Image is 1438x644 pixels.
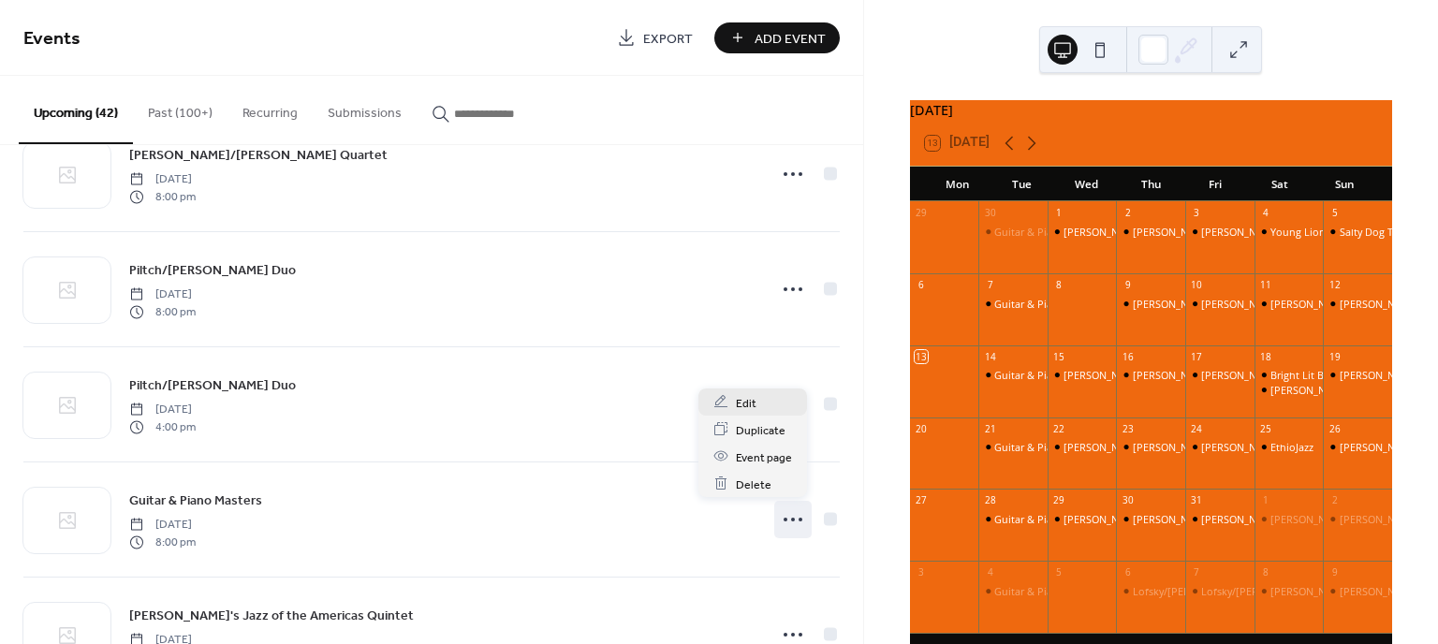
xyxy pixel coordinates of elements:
[1191,207,1204,220] div: 3
[1328,207,1342,220] div: 5
[129,286,196,303] span: [DATE]
[1323,368,1392,382] div: Brendan Davis Trio
[1201,440,1321,454] div: [PERSON_NAME] Quartet
[1052,278,1065,291] div: 8
[994,512,1106,526] div: Guitar & Piano Masters
[994,584,1106,598] div: Guitar & Piano Masters
[910,100,1392,121] div: [DATE]
[1323,225,1392,239] div: Salty Dog Trio
[1328,566,1342,579] div: 9
[984,350,997,363] div: 14
[714,22,840,53] a: Add Event
[978,584,1048,598] div: Guitar & Piano Masters
[1064,225,1205,239] div: [PERSON_NAME] JAM Session
[227,76,313,142] button: Recurring
[1259,207,1272,220] div: 4
[603,22,707,53] a: Export
[129,261,296,281] span: Piltch/[PERSON_NAME] Duo
[1052,207,1065,220] div: 1
[1201,297,1303,311] div: [PERSON_NAME] Trio
[1133,512,1253,526] div: [PERSON_NAME] Quartet
[1133,297,1235,311] div: [PERSON_NAME] Trio
[129,374,296,396] a: Piltch/[PERSON_NAME] Duo
[978,225,1048,239] div: Guitar & Piano Masters
[1259,566,1272,579] div: 8
[984,422,997,435] div: 21
[1064,440,1144,454] div: [PERSON_NAME]
[1255,383,1324,397] div: Lee Wallace Quartet
[1328,350,1342,363] div: 19
[994,368,1106,382] div: Guitar & Piano Masters
[1328,278,1342,291] div: 12
[1201,584,1340,598] div: Lofsky/[PERSON_NAME] Duo
[1259,350,1272,363] div: 18
[1270,584,1374,598] div: [PERSON_NAME] Duo
[129,144,388,166] a: [PERSON_NAME]/[PERSON_NAME] Quartet
[129,188,196,205] span: 8:00 pm
[1185,225,1255,239] div: Allison Au Quartet
[1248,167,1313,202] div: Sat
[994,297,1106,311] div: Guitar & Piano Masters
[1048,368,1117,382] div: Terry Clarke's JAM session
[1133,584,1271,598] div: Lofsky/[PERSON_NAME] Duo
[736,420,785,440] span: Duplicate
[1052,422,1065,435] div: 22
[1133,440,1253,454] div: [PERSON_NAME] Quartet
[1201,512,1353,526] div: [PERSON_NAME] Comedy Night
[1323,297,1392,311] div: Don Thompson & Reg Schwager
[1270,440,1313,454] div: EthioJazz
[129,605,414,626] a: [PERSON_NAME]'s Jazz of the Americas Quintet
[755,29,826,49] span: Add Event
[925,167,990,202] div: Mon
[1255,584,1324,598] div: Joanna Majoko Duo
[23,21,81,57] span: Events
[313,76,417,142] button: Submissions
[1259,422,1272,435] div: 25
[1052,350,1065,363] div: 15
[1191,494,1204,507] div: 31
[915,422,928,435] div: 20
[1191,422,1204,435] div: 24
[129,402,196,418] span: [DATE]
[736,393,756,413] span: Edit
[1255,440,1324,454] div: EthioJazz
[1122,350,1135,363] div: 16
[1185,440,1255,454] div: Eisenman-Dean Quartet
[1191,350,1204,363] div: 17
[915,566,928,579] div: 3
[1048,440,1117,454] div: Don Naduriak
[1116,512,1185,526] div: Terry Cade Quartet
[19,76,133,144] button: Upcoming (42)
[990,167,1054,202] div: Tue
[1054,167,1119,202] div: Wed
[129,259,296,281] a: Piltch/[PERSON_NAME] Duo
[129,490,262,511] a: Guitar & Piano Masters
[133,76,227,142] button: Past (100+)
[1201,225,1321,239] div: [PERSON_NAME] Quartet
[1122,566,1135,579] div: 6
[984,494,997,507] div: 28
[1191,566,1204,579] div: 7
[129,146,388,166] span: [PERSON_NAME]/[PERSON_NAME] Quartet
[994,440,1106,454] div: Guitar & Piano Masters
[978,512,1048,526] div: Guitar & Piano Masters
[1255,368,1324,382] div: Bright Lit Big City
[1122,278,1135,291] div: 9
[994,225,1106,239] div: Guitar & Piano Masters
[1064,368,1204,382] div: [PERSON_NAME] JAM session
[1116,225,1185,239] div: Allison Au Quartet
[1116,584,1185,598] div: Lofsky/Eisenman Duo
[915,278,928,291] div: 6
[1048,225,1117,239] div: Terry Clarke's JAM Session
[1048,512,1117,526] div: Terry Clarke's JAM session
[129,607,414,626] span: [PERSON_NAME]'s Jazz of the Americas Quintet
[129,517,196,534] span: [DATE]
[1270,225,1333,239] div: Young Lions!
[1323,440,1392,454] div: Dave Young Quartet
[1122,422,1135,435] div: 23
[1122,207,1135,220] div: 2
[1323,584,1392,598] div: Bernie Senensky Trio
[1255,297,1324,311] div: Don Thompson & Reg Schwager
[1259,278,1272,291] div: 11
[1185,368,1255,382] div: Pete Mills Quartet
